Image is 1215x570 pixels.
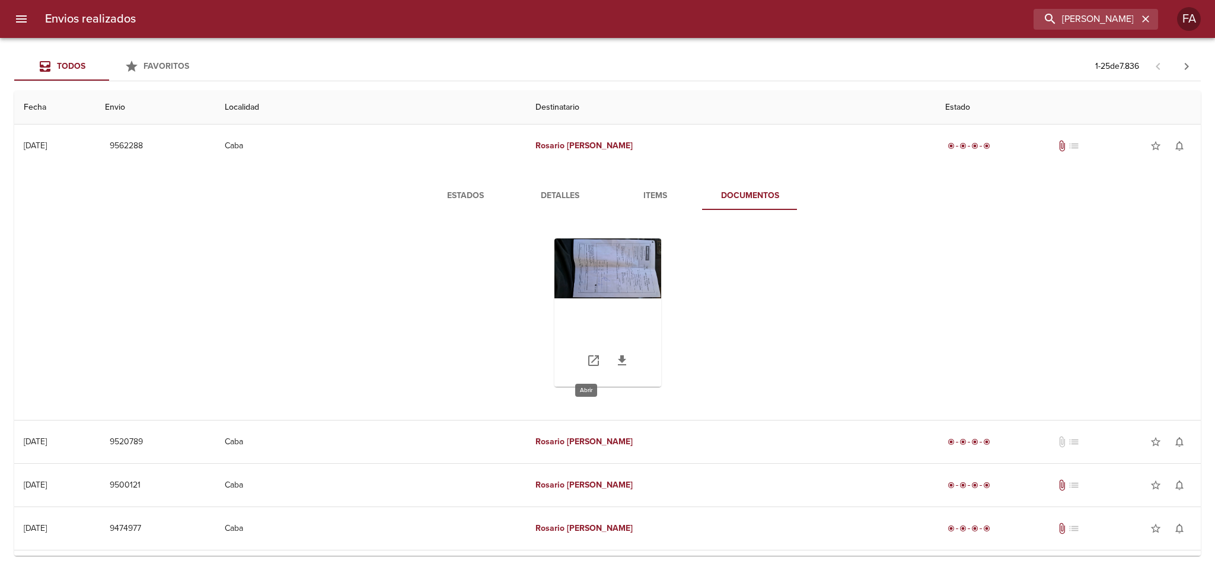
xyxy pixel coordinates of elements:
td: Caba [215,421,526,463]
em: [PERSON_NAME] [567,480,633,490]
span: No tiene pedido asociado [1068,479,1080,491]
span: Items [615,189,696,203]
span: star_border [1150,436,1162,448]
span: radio_button_checked [971,525,978,532]
em: [PERSON_NAME] [567,141,633,151]
div: Arir imagen [554,238,661,387]
em: Rosario [535,523,565,533]
th: Destinatario [526,91,936,125]
button: Agregar a favoritos [1144,473,1168,497]
span: radio_button_checked [948,142,955,149]
td: Caba [215,464,526,507]
button: menu [7,5,36,33]
td: Caba [215,125,526,167]
div: [DATE] [24,437,47,447]
div: Tabs detalle de guia [418,181,798,210]
span: 9500121 [110,478,141,493]
span: radio_button_checked [959,525,967,532]
button: 9474977 [105,518,146,540]
span: Todos [57,61,85,71]
span: radio_button_checked [959,438,967,445]
span: radio_button_checked [959,142,967,149]
span: radio_button_checked [983,142,990,149]
th: Localidad [215,91,526,125]
button: 9562288 [105,135,148,157]
span: radio_button_checked [959,482,967,489]
span: notifications_none [1173,436,1185,448]
span: star_border [1150,140,1162,152]
em: Rosario [535,480,565,490]
a: Descargar [608,346,636,375]
th: Fecha [14,91,95,125]
p: 1 - 25 de 7.836 [1095,60,1139,72]
span: radio_button_checked [971,142,978,149]
span: radio_button_checked [983,525,990,532]
em: Rosario [535,437,565,447]
td: Caba [215,507,526,550]
span: notifications_none [1173,479,1185,491]
span: star_border [1150,479,1162,491]
span: notifications_none [1173,140,1185,152]
div: Tabs Envios [14,52,204,81]
div: Entregado [945,479,993,491]
em: [PERSON_NAME] [567,523,633,533]
span: star_border [1150,523,1162,534]
th: Envio [95,91,215,125]
div: Entregado [945,140,993,152]
span: Tiene documentos adjuntos [1056,140,1068,152]
h6: Envios realizados [45,9,136,28]
button: Agregar a favoritos [1144,134,1168,158]
span: Detalles [520,189,601,203]
span: radio_button_checked [983,482,990,489]
span: notifications_none [1173,523,1185,534]
span: No tiene documentos adjuntos [1056,436,1068,448]
span: 9520789 [110,435,143,450]
th: Estado [936,91,1201,125]
span: No tiene pedido asociado [1068,436,1080,448]
span: Tiene documentos adjuntos [1056,479,1068,491]
span: Pagina anterior [1144,60,1172,72]
div: Entregado [945,523,993,534]
button: Activar notificaciones [1168,134,1191,158]
div: FA [1177,7,1201,31]
span: Pagina siguiente [1172,52,1201,81]
span: radio_button_checked [948,525,955,532]
div: [DATE] [24,480,47,490]
em: Rosario [535,141,565,151]
div: Entregado [945,436,993,448]
span: Estados [425,189,506,203]
span: No tiene pedido asociado [1068,523,1080,534]
span: 9474977 [110,521,141,536]
span: Favoritos [143,61,189,71]
span: Tiene documentos adjuntos [1056,523,1068,534]
button: Agregar a favoritos [1144,430,1168,454]
span: Documentos [710,189,790,203]
button: Activar notificaciones [1168,430,1191,454]
div: [DATE] [24,523,47,533]
em: [PERSON_NAME] [567,437,633,447]
span: radio_button_checked [971,438,978,445]
button: 9500121 [105,475,145,496]
span: 9562288 [110,139,143,154]
button: Activar notificaciones [1168,473,1191,497]
button: Activar notificaciones [1168,517,1191,540]
span: radio_button_checked [971,482,978,489]
span: radio_button_checked [948,482,955,489]
span: radio_button_checked [983,438,990,445]
button: 9520789 [105,431,148,453]
span: radio_button_checked [948,438,955,445]
div: [DATE] [24,141,47,151]
button: Agregar a favoritos [1144,517,1168,540]
input: buscar [1034,9,1138,30]
span: No tiene pedido asociado [1068,140,1080,152]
